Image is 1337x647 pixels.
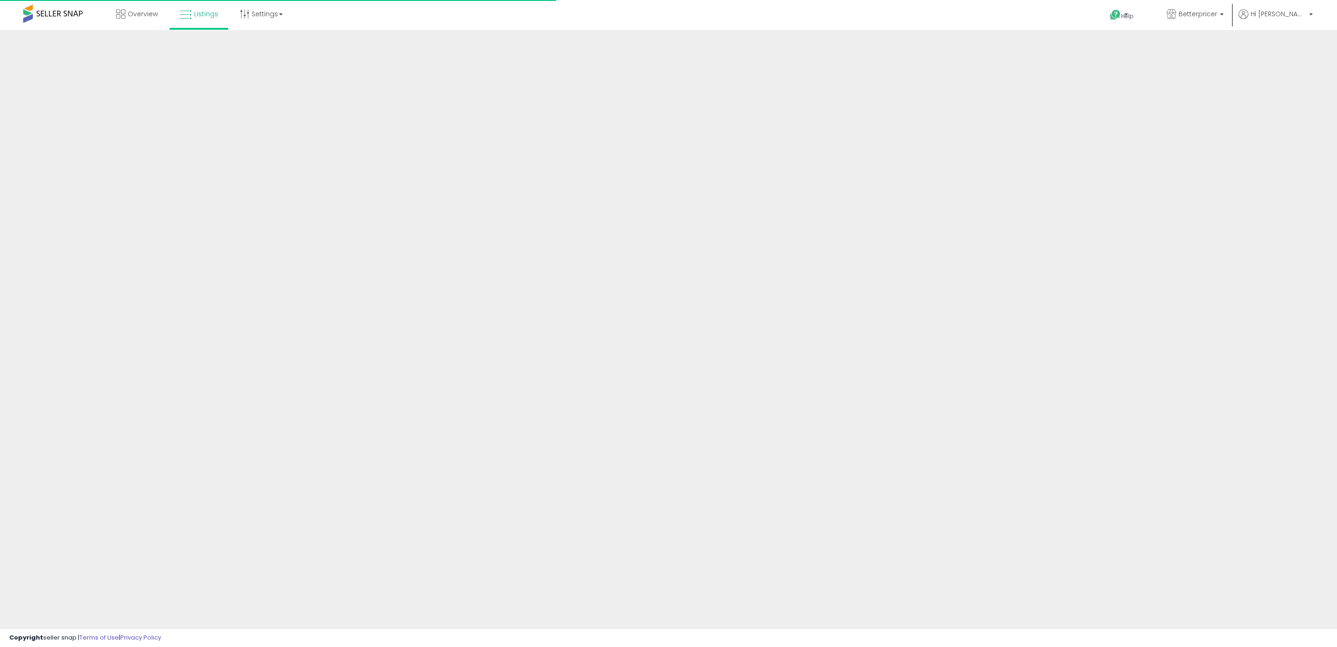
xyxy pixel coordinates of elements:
span: Listings [194,9,218,19]
i: Get Help [1110,9,1121,21]
span: Overview [128,9,158,19]
span: Hi [PERSON_NAME] [1251,9,1306,19]
a: Help [1103,2,1152,30]
span: Help [1121,12,1134,20]
span: Betterpricer [1179,9,1217,19]
a: Hi [PERSON_NAME] [1239,9,1313,30]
